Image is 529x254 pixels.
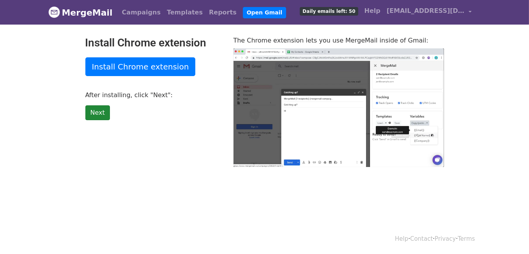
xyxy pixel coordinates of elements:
[361,3,384,19] a: Help
[164,5,206,20] a: Templates
[85,91,222,99] p: After installing, click "Next":
[300,7,358,16] span: Daily emails left: 50
[119,5,164,20] a: Campaigns
[48,6,60,18] img: MergeMail logo
[435,235,456,242] a: Privacy
[490,217,529,254] iframe: Chat Widget
[85,57,196,76] a: Install Chrome extension
[410,235,433,242] a: Contact
[48,4,113,21] a: MergeMail
[243,7,286,18] a: Open Gmail
[206,5,240,20] a: Reports
[384,3,475,21] a: [EMAIL_ADDRESS][DOMAIN_NAME]
[85,105,110,120] a: Next
[387,6,465,16] span: [EMAIL_ADDRESS][DOMAIN_NAME]
[297,3,361,19] a: Daily emails left: 50
[234,36,444,44] p: The Chrome extension lets you use MergeMail inside of Gmail:
[458,235,475,242] a: Terms
[85,36,222,50] h2: Install Chrome extension
[395,235,408,242] a: Help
